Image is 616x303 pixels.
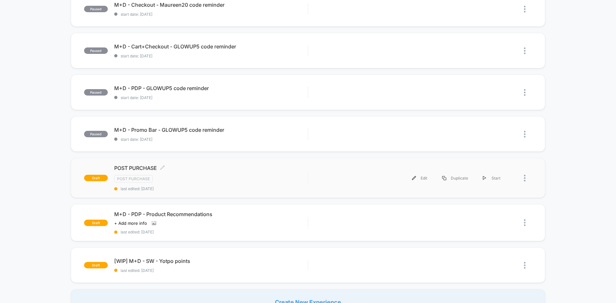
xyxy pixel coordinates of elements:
img: menu [412,176,416,180]
span: paused [84,89,108,96]
img: close [524,131,526,138]
span: Post Purchase [114,175,153,182]
span: draft [84,262,108,268]
span: draft [84,175,108,181]
span: last edited: [DATE] [114,186,308,191]
img: close [524,89,526,96]
span: start date: [DATE] [114,95,308,100]
img: menu [483,176,486,180]
span: M+D - Checkout - Maureen20 code reminder [114,2,308,8]
span: POST PURCHASE [114,165,308,171]
span: M+D - Promo Bar - GLOWUP5 code reminder [114,127,308,133]
span: M+D - PDP - Product Recommendations [114,211,308,217]
span: [WIP] M+D - SW - Yotpo points [114,258,308,264]
span: start date: [DATE] [114,137,308,142]
div: Duplicate [435,171,475,185]
span: start date: [DATE] [114,12,308,17]
span: last edited: [DATE] [114,230,308,234]
span: start date: [DATE] [114,54,308,58]
span: paused [84,47,108,54]
div: Start [475,171,508,185]
img: close [524,262,526,269]
img: menu [442,176,446,180]
span: + Add more info [114,221,147,226]
span: draft [84,220,108,226]
img: close [524,6,526,13]
span: last edited: [DATE] [114,268,308,273]
img: close [524,219,526,226]
span: paused [84,6,108,12]
span: M+D - PDP - GLOWUP5 code reminder [114,85,308,91]
img: close [524,175,526,181]
span: M+D - Cart+Checkout - GLOWUP5 code reminder [114,43,308,50]
div: Edit [405,171,435,185]
img: close [524,47,526,54]
span: paused [84,131,108,137]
